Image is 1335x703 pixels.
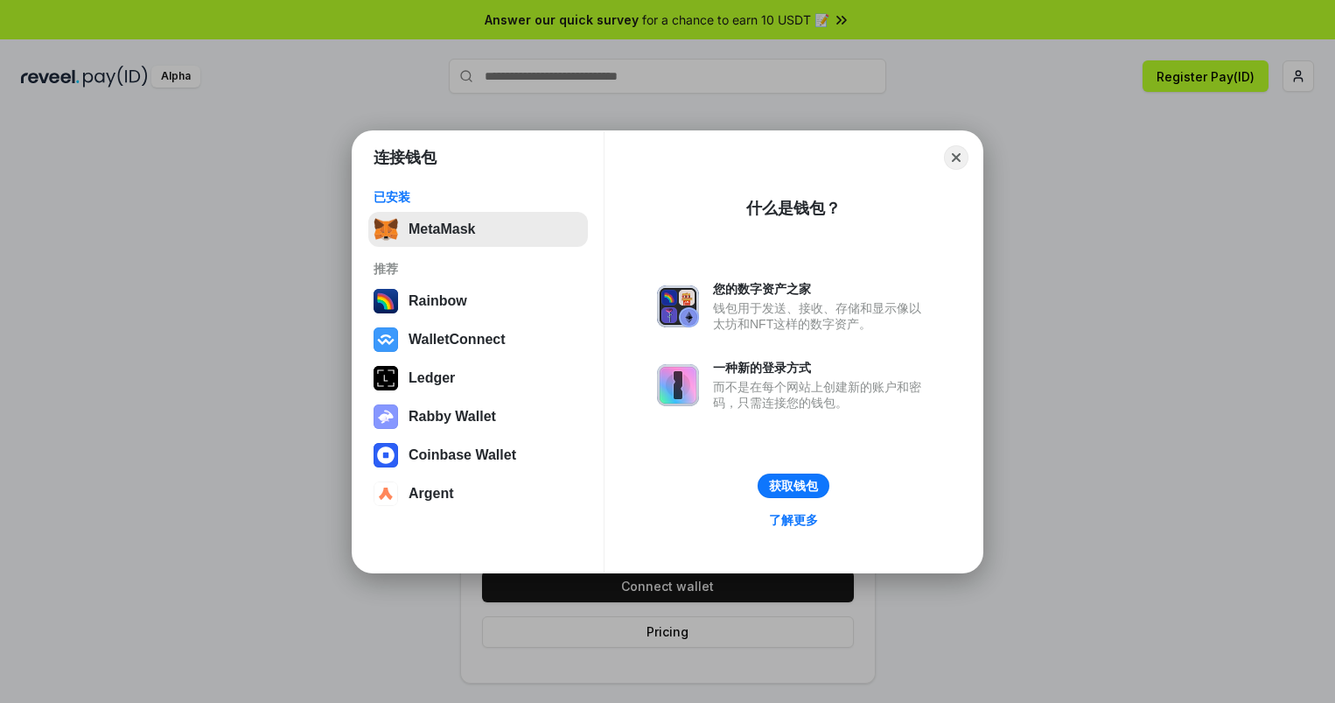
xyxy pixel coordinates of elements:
div: 一种新的登录方式 [713,360,930,376]
img: svg+xml,%3Csvg%20xmlns%3D%22http%3A%2F%2Fwww.w3.org%2F2000%2Fsvg%22%20fill%3D%22none%22%20viewBox... [374,404,398,429]
div: 了解更多 [769,512,818,528]
button: Argent [368,476,588,511]
div: Rainbow [409,293,467,309]
img: svg+xml,%3Csvg%20xmlns%3D%22http%3A%2F%2Fwww.w3.org%2F2000%2Fsvg%22%20width%3D%2228%22%20height%3... [374,366,398,390]
button: Ledger [368,361,588,396]
div: 获取钱包 [769,478,818,494]
div: Rabby Wallet [409,409,496,425]
button: Rainbow [368,284,588,319]
button: Rabby Wallet [368,399,588,434]
img: svg+xml,%3Csvg%20xmlns%3D%22http%3A%2F%2Fwww.w3.org%2F2000%2Fsvg%22%20fill%3D%22none%22%20viewBox... [657,285,699,327]
a: 了解更多 [758,509,828,531]
div: 您的数字资产之家 [713,281,930,297]
img: svg+xml,%3Csvg%20width%3D%22120%22%20height%3D%22120%22%20viewBox%3D%220%200%20120%20120%22%20fil... [374,289,398,313]
img: svg+xml,%3Csvg%20xmlns%3D%22http%3A%2F%2Fwww.w3.org%2F2000%2Fsvg%22%20fill%3D%22none%22%20viewBox... [657,364,699,406]
img: svg+xml,%3Csvg%20width%3D%2228%22%20height%3D%2228%22%20viewBox%3D%220%200%2028%2028%22%20fill%3D... [374,327,398,352]
div: Ledger [409,370,455,386]
img: svg+xml,%3Csvg%20width%3D%2228%22%20height%3D%2228%22%20viewBox%3D%220%200%2028%2028%22%20fill%3D... [374,482,398,506]
div: 推荐 [374,261,583,277]
button: MetaMask [368,212,588,247]
button: 获取钱包 [758,474,829,498]
div: 钱包用于发送、接收、存储和显示像以太坊和NFT这样的数字资产。 [713,300,930,332]
img: svg+xml,%3Csvg%20fill%3D%22none%22%20height%3D%2233%22%20viewBox%3D%220%200%2035%2033%22%20width%... [374,217,398,242]
div: 而不是在每个网站上创建新的账户和密码，只需连接您的钱包。 [713,379,930,411]
button: WalletConnect [368,322,588,357]
div: 什么是钱包？ [746,198,841,219]
div: Argent [409,486,454,502]
div: Coinbase Wallet [409,447,516,463]
div: 已安装 [374,189,583,205]
h1: 连接钱包 [374,147,437,168]
div: WalletConnect [409,332,506,348]
button: Coinbase Wallet [368,438,588,473]
img: svg+xml,%3Csvg%20width%3D%2228%22%20height%3D%2228%22%20viewBox%3D%220%200%2028%2028%22%20fill%3D... [374,443,398,467]
div: MetaMask [409,221,475,237]
button: Close [944,145,968,170]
